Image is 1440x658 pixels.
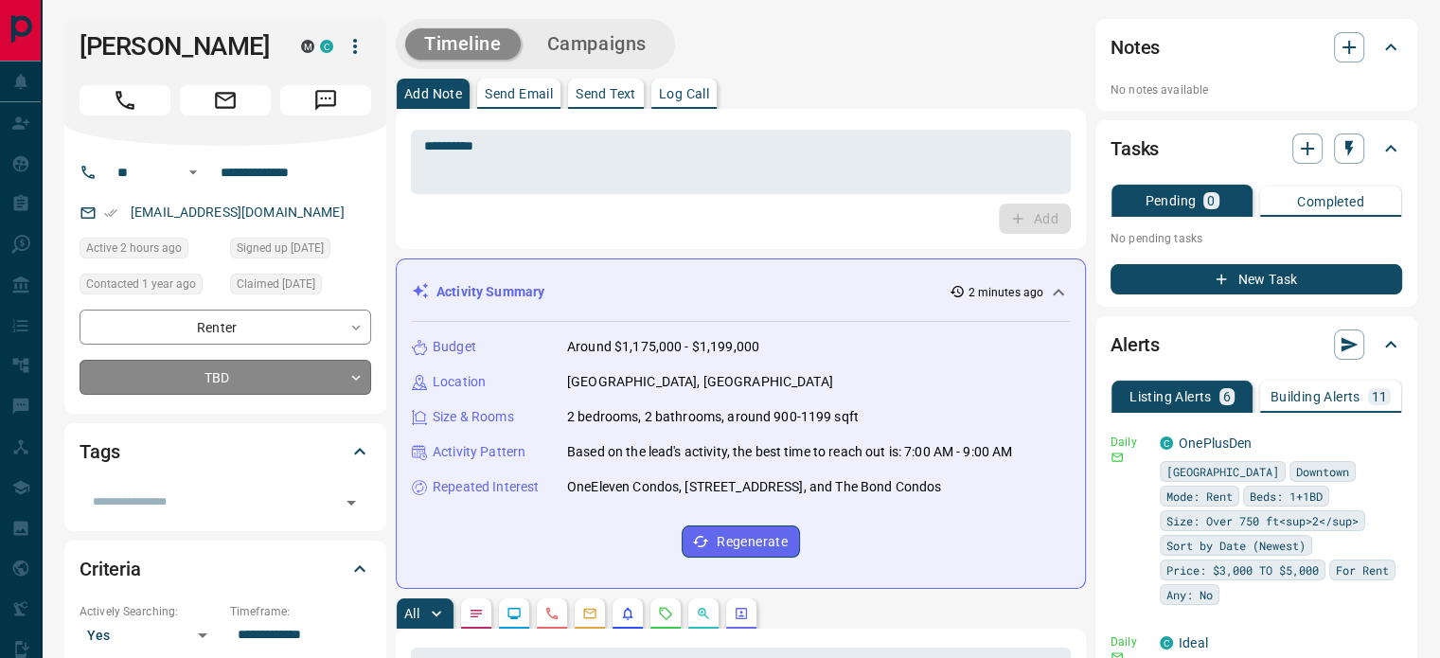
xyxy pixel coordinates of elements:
button: Campaigns [528,28,666,60]
svg: Listing Alerts [620,606,635,621]
p: Send Text [576,87,636,100]
div: condos.ca [1160,436,1173,450]
span: Downtown [1296,462,1349,481]
p: Building Alerts [1271,390,1360,403]
div: condos.ca [1160,636,1173,649]
button: Timeline [405,28,521,60]
span: Price: $3,000 TO $5,000 [1166,560,1319,579]
div: TBD [80,360,371,395]
p: Daily [1111,633,1148,650]
p: 2 bedrooms, 2 bathrooms, around 900-1199 sqft [567,407,859,427]
div: mrloft.ca [301,40,314,53]
p: Pending [1145,194,1196,207]
svg: Opportunities [696,606,711,621]
span: Message [280,85,371,116]
div: condos.ca [320,40,333,53]
span: Mode: Rent [1166,487,1233,506]
span: Beds: 1+1BD [1250,487,1323,506]
p: All [404,607,419,620]
p: Size & Rooms [433,407,514,427]
p: Add Note [404,87,462,100]
a: [EMAIL_ADDRESS][DOMAIN_NAME] [131,205,345,220]
p: Completed [1297,195,1364,208]
div: Alerts [1111,322,1402,367]
p: Log Call [659,87,709,100]
svg: Calls [544,606,560,621]
p: Daily [1111,434,1148,451]
svg: Agent Actions [734,606,749,621]
h2: Notes [1111,32,1160,62]
p: 2 minutes ago [969,284,1043,301]
p: Timeframe: [230,603,371,620]
span: For Rent [1336,560,1389,579]
span: Sort by Date (Newest) [1166,536,1306,555]
p: Around $1,175,000 - $1,199,000 [567,337,759,357]
div: Mon Apr 01 2024 [230,274,371,300]
button: Open [182,161,204,184]
p: Based on the lead's activity, the best time to reach out is: 7:00 AM - 9:00 AM [567,442,1012,462]
div: Criteria [80,546,371,592]
p: Activity Pattern [433,442,525,462]
p: No pending tasks [1111,224,1402,253]
div: Yes [80,620,221,650]
span: Active 2 hours ago [86,239,182,258]
svg: Notes [469,606,484,621]
div: Tags [80,429,371,474]
h1: [PERSON_NAME] [80,31,273,62]
button: Regenerate [682,525,800,558]
svg: Requests [658,606,673,621]
span: Claimed [DATE] [237,275,315,293]
span: Size: Over 750 ft<sup>2</sup> [1166,511,1359,530]
a: OnePlusDen [1179,436,1252,451]
p: OneEleven Condos, [STREET_ADDRESS], and The Bond Condos [567,477,941,497]
span: Signed up [DATE] [237,239,324,258]
p: Location [433,372,486,392]
svg: Lead Browsing Activity [507,606,522,621]
div: Tasks [1111,126,1402,171]
p: 11 [1372,390,1388,403]
span: Email [180,85,271,116]
p: Budget [433,337,476,357]
button: New Task [1111,264,1402,294]
p: Repeated Interest [433,477,539,497]
p: No notes available [1111,81,1402,98]
svg: Email [1111,451,1124,464]
div: Wed Aug 13 2025 [80,238,221,264]
p: [GEOGRAPHIC_DATA], [GEOGRAPHIC_DATA] [567,372,833,392]
h2: Tags [80,436,119,467]
button: Open [338,489,364,516]
div: Activity Summary2 minutes ago [412,275,1070,310]
p: Listing Alerts [1129,390,1212,403]
h2: Criteria [80,554,141,584]
div: Renter [80,310,371,345]
h2: Tasks [1111,133,1159,164]
p: 6 [1223,390,1231,403]
a: Ideal [1179,635,1208,650]
span: Call [80,85,170,116]
p: 0 [1207,194,1215,207]
div: Mon Apr 01 2024 [230,238,371,264]
span: Any: No [1166,585,1213,604]
p: Activity Summary [436,282,544,302]
div: Notes [1111,25,1402,70]
svg: Emails [582,606,597,621]
p: Send Email [485,87,553,100]
p: Actively Searching: [80,603,221,620]
div: Tue Apr 09 2024 [80,274,221,300]
span: [GEOGRAPHIC_DATA] [1166,462,1279,481]
span: Contacted 1 year ago [86,275,196,293]
h2: Alerts [1111,329,1160,360]
svg: Email Verified [104,206,117,220]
